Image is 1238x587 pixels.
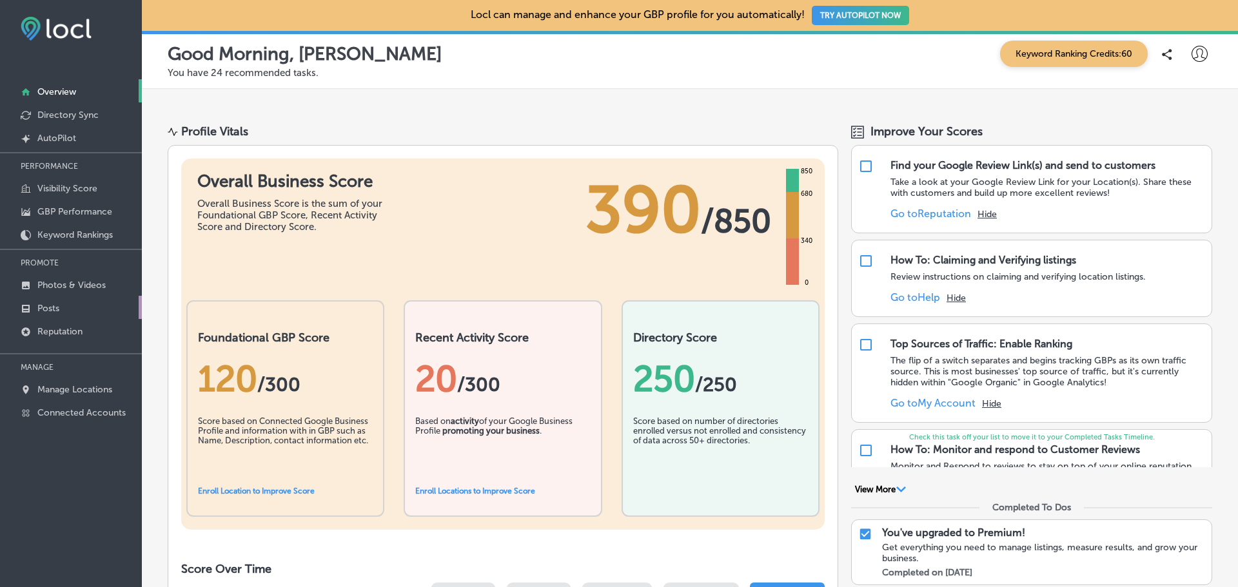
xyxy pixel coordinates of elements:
span: /250 [695,373,737,396]
p: Good Morning, [PERSON_NAME] [168,43,442,64]
div: Score based on Connected Google Business Profile and information with in GBP such as Name, Descri... [198,416,373,481]
div: How To: Monitor and respond to Customer Reviews [890,443,1140,456]
div: 20 [415,358,590,400]
p: Directory Sync [37,110,99,120]
div: 680 [798,189,815,199]
p: GBP Performance [37,206,112,217]
p: AutoPilot [37,133,76,144]
p: Reputation [37,326,83,337]
p: Monitor and Respond to reviews to stay on top of your online reputation. [890,461,1194,472]
span: / 850 [701,202,771,240]
div: Overall Business Score is the sum of your Foundational GBP Score, Recent Activity Score and Direc... [197,198,391,233]
b: activity [451,416,479,426]
div: 340 [798,236,815,246]
span: Keyword Ranking Credits: 60 [1000,41,1148,67]
a: Enroll Location to Improve Score [198,486,315,496]
h2: Recent Activity Score [415,331,590,345]
p: Connected Accounts [37,407,126,418]
div: 850 [798,166,815,177]
div: Score based on number of directories enrolled versus not enrolled and consistency of data across ... [633,416,808,481]
div: Profile Vitals [181,124,248,139]
button: Hide [978,209,997,220]
p: Take a look at your Google Review Link for your Location(s). Share these with customers and build... [890,177,1205,198]
div: Completed To Dos [992,502,1071,513]
div: Based on of your Google Business Profile . [415,416,590,481]
p: Photos & Videos [37,280,106,291]
b: promoting your business [442,426,540,436]
div: Get everything you need to manage listings, measure results, and grow your business. [882,542,1205,564]
a: Go toMy Account [890,397,976,409]
img: fda3e92497d09a02dc62c9cd864e3231.png [21,17,92,41]
h2: Directory Score [633,331,808,345]
div: 250 [633,358,808,400]
div: Top Sources of Traffic: Enable Ranking [890,338,1072,350]
a: Go toHelp [890,291,940,303]
button: View More [851,484,910,496]
a: Go toReputation [890,207,971,220]
p: Manage Locations [37,384,112,395]
a: Enroll Locations to Improve Score [415,486,535,496]
button: Hide [982,398,1001,409]
div: How To: Claiming and Verifying listings [890,254,1076,266]
p: Posts [37,303,59,314]
p: Overview [37,86,76,97]
button: Hide [947,293,966,303]
div: 0 [802,278,811,288]
div: Find your Google Review Link(s) and send to customers [890,159,1155,171]
h2: Foundational GBP Score [198,331,373,345]
h2: Score Over Time [181,562,825,576]
p: You've upgraded to Premium! [882,526,1025,539]
span: /300 [457,373,500,396]
h1: Overall Business Score [197,171,391,191]
p: Check this task off your list to move it to your Completed Tasks Timeline. [852,433,1212,441]
span: / 300 [257,373,300,396]
span: 390 [585,171,701,249]
button: TRY AUTOPILOT NOW [812,6,909,25]
span: Improve Your Scores [870,124,983,139]
p: Review instructions on claiming and verifying location listings. [890,271,1146,282]
div: 120 [198,358,373,400]
p: Keyword Rankings [37,229,113,240]
p: Visibility Score [37,183,97,194]
p: You have 24 recommended tasks. [168,67,1212,79]
label: Completed on [DATE] [882,567,972,578]
p: The flip of a switch separates and begins tracking GBPs as its own traffic source. This is most b... [890,355,1205,388]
